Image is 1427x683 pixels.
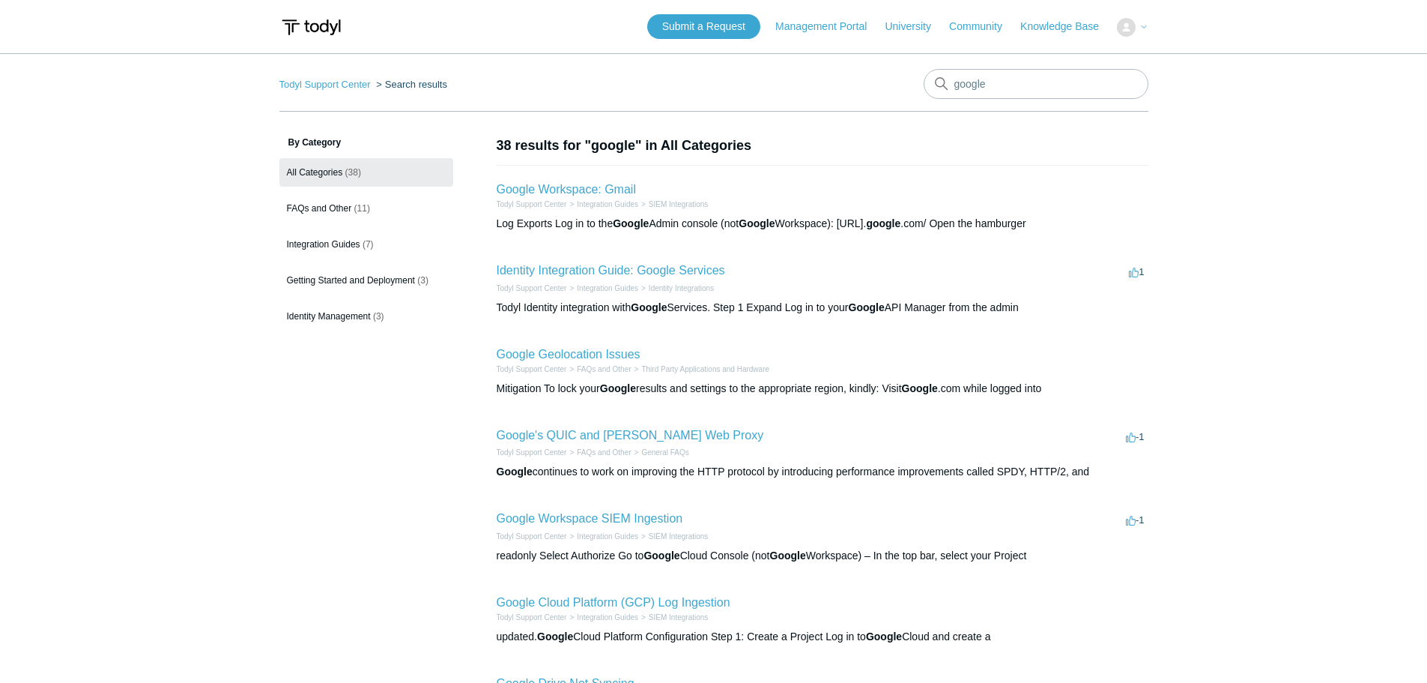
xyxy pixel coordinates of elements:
[631,301,667,313] em: Google
[497,216,1148,232] div: Log Exports Log in to the Admin console (not Workspace): [URL]. .com/ Open the hamburger
[287,203,352,214] span: FAQs and Other
[566,447,631,458] li: FAQs and Other
[866,217,900,229] em: google
[279,158,453,187] a: All Categories (38)
[566,531,638,542] li: Integration Guides
[649,200,708,208] a: SIEM Integrations
[497,548,1148,564] div: readonly Select Authorize Go to Cloud Console (not Workspace) – In the top bar, select your Project
[638,199,708,210] li: SIEM Integrations
[279,79,371,90] a: Todyl Support Center
[345,167,361,178] span: (38)
[497,448,567,457] a: Todyl Support Center
[497,199,567,210] li: Todyl Support Center
[497,613,567,622] a: Todyl Support Center
[279,13,343,41] img: Todyl Support Center Help Center home page
[775,19,882,34] a: Management Portal
[577,284,638,292] a: Integration Guides
[497,300,1148,316] div: Todyl Identity integration with Services. Step 1 Expand Log in to your API Manager from the admin
[924,69,1148,99] input: Search
[354,203,370,214] span: (11)
[497,596,730,609] a: Google Cloud Platform (GCP) Log Ingestion
[373,311,384,322] span: (3)
[613,217,649,229] em: Google
[287,311,371,322] span: Identity Management
[497,264,725,277] a: Identity Integration Guide: Google Services
[497,381,1148,397] div: Mitigation To lock your results and settings to the appropriate region, kindly: Visit .com while ...
[631,447,689,458] li: General FAQs
[497,532,567,541] a: Todyl Support Center
[497,365,567,373] a: Todyl Support Center
[577,365,631,373] a: FAQs and Other
[279,194,453,223] a: FAQs and Other (11)
[849,301,885,313] em: Google
[497,364,567,375] li: Todyl Support Center
[566,612,638,623] li: Integration Guides
[566,283,638,294] li: Integration Guides
[497,136,1148,156] h1: 38 results for "google" in All Categories
[279,79,374,90] li: Todyl Support Center
[641,448,688,457] a: General FAQs
[1129,266,1144,277] span: 1
[638,283,714,294] li: Identity Integrations
[566,199,638,210] li: Integration Guides
[373,79,447,90] li: Search results
[647,14,760,39] a: Submit a Request
[1126,431,1145,442] span: -1
[631,364,769,375] li: Third Party Applications and Hardware
[497,531,567,542] li: Todyl Support Center
[739,217,775,229] em: Google
[638,612,708,623] li: SIEM Integrations
[770,550,806,562] em: Google
[643,550,679,562] em: Google
[497,629,1148,645] div: updated. Cloud Platform Configuration Step 1: Create a Project Log in to Cloud and create a
[638,531,708,542] li: SIEM Integrations
[866,631,902,643] em: Google
[279,136,453,149] h3: By Category
[279,302,453,331] a: Identity Management (3)
[577,532,638,541] a: Integration Guides
[497,429,764,442] a: Google's QUIC and [PERSON_NAME] Web Proxy
[279,230,453,259] a: Integration Guides (7)
[649,532,708,541] a: SIEM Integrations
[649,284,714,292] a: Identity Integrations
[497,447,567,458] li: Todyl Support Center
[1020,19,1114,34] a: Knowledge Base
[497,466,533,478] em: Google
[577,200,638,208] a: Integration Guides
[537,631,573,643] em: Google
[287,275,415,286] span: Getting Started and Deployment
[497,283,567,294] li: Todyl Support Center
[902,382,938,394] em: Google
[577,613,638,622] a: Integration Guides
[649,613,708,622] a: SIEM Integrations
[497,612,567,623] li: Todyl Support Center
[497,284,567,292] a: Todyl Support Center
[497,200,567,208] a: Todyl Support Center
[497,464,1148,480] div: continues to work on improving the HTTP protocol by introducing performance improvements called S...
[287,239,360,250] span: Integration Guides
[577,448,631,457] a: FAQs and Other
[566,364,631,375] li: FAQs and Other
[363,239,374,250] span: (7)
[949,19,1017,34] a: Community
[417,275,428,286] span: (3)
[885,19,945,34] a: University
[287,167,343,178] span: All Categories
[497,183,636,196] a: Google Workspace: Gmail
[497,348,640,361] a: Google Geolocation Issues
[279,266,453,295] a: Getting Started and Deployment (3)
[1126,514,1145,526] span: -1
[497,512,683,525] a: Google Workspace SIEM Ingestion
[600,382,636,394] em: Google
[641,365,769,373] a: Third Party Applications and Hardware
